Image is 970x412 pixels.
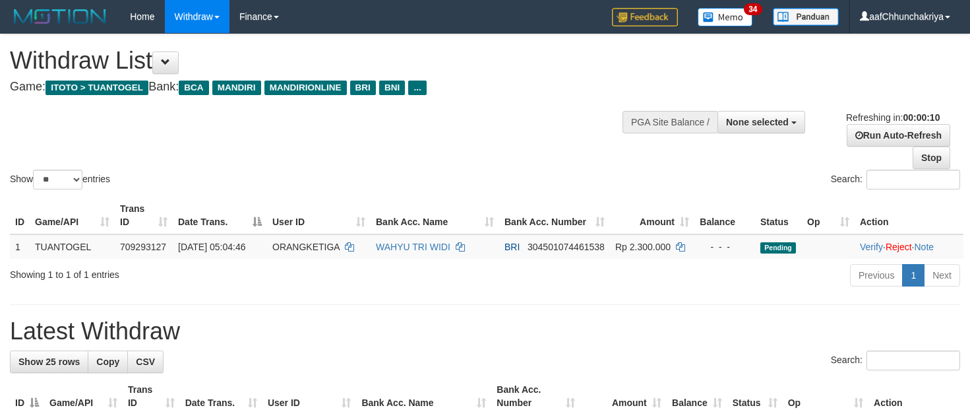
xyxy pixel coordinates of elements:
th: Balance [694,197,755,234]
h1: Withdraw List [10,48,634,74]
a: WAHYU TRI WIDI [376,242,450,252]
th: Date Trans.: activate to sort column descending [173,197,267,234]
th: Action [855,197,963,234]
label: Search: [831,351,960,370]
div: Showing 1 to 1 of 1 entries [10,263,394,281]
span: MANDIRI [212,81,261,95]
a: 1 [902,264,925,287]
a: Show 25 rows [10,351,88,373]
span: None selected [726,117,789,127]
a: CSV [127,351,164,373]
h1: Latest Withdraw [10,318,960,345]
img: panduan.png [773,8,839,26]
td: 1 [10,234,30,259]
span: [DATE] 05:04:46 [178,242,245,252]
img: Feedback.jpg [612,8,678,26]
label: Search: [831,170,960,189]
span: Show 25 rows [18,357,80,367]
a: Previous [850,264,903,287]
a: Note [914,242,934,252]
th: User ID: activate to sort column ascending [267,197,371,234]
select: Showentries [33,170,82,189]
a: Reject [886,242,912,252]
span: Rp 2.300.000 [615,242,671,252]
span: ... [408,81,426,95]
label: Show entries [10,170,110,189]
div: PGA Site Balance / [622,111,717,133]
span: ORANGKETIGA [272,242,340,252]
th: Op: activate to sort column ascending [802,197,855,234]
span: 709293127 [120,242,166,252]
th: Status [755,197,802,234]
strong: 00:00:10 [903,112,940,123]
a: Verify [860,242,883,252]
input: Search: [866,351,960,370]
th: ID [10,197,30,234]
a: Copy [88,351,128,373]
span: BRI [350,81,376,95]
span: CSV [136,357,155,367]
span: ITOTO > TUANTOGEL [45,81,148,95]
th: Trans ID: activate to sort column ascending [115,197,173,234]
div: - - - [700,240,750,254]
td: TUANTOGEL [30,234,115,259]
button: None selected [717,111,805,133]
th: Amount: activate to sort column ascending [610,197,694,234]
span: BRI [504,242,520,252]
th: Game/API: activate to sort column ascending [30,197,115,234]
span: Pending [760,242,796,254]
span: MANDIRIONLINE [264,81,347,95]
td: · · [855,234,963,259]
img: Button%20Memo.svg [698,8,753,26]
span: BNI [379,81,405,95]
span: Refreshing in: [846,112,940,123]
span: Copy 304501074461538 to clipboard [528,242,605,252]
a: Next [924,264,960,287]
span: Copy [96,357,119,367]
span: BCA [179,81,208,95]
a: Stop [913,147,950,169]
h4: Game: Bank: [10,81,634,94]
input: Search: [866,170,960,189]
span: 34 [744,3,762,15]
img: MOTION_logo.png [10,7,110,26]
th: Bank Acc. Number: activate to sort column ascending [499,197,610,234]
th: Bank Acc. Name: activate to sort column ascending [371,197,499,234]
a: Run Auto-Refresh [847,124,950,147]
